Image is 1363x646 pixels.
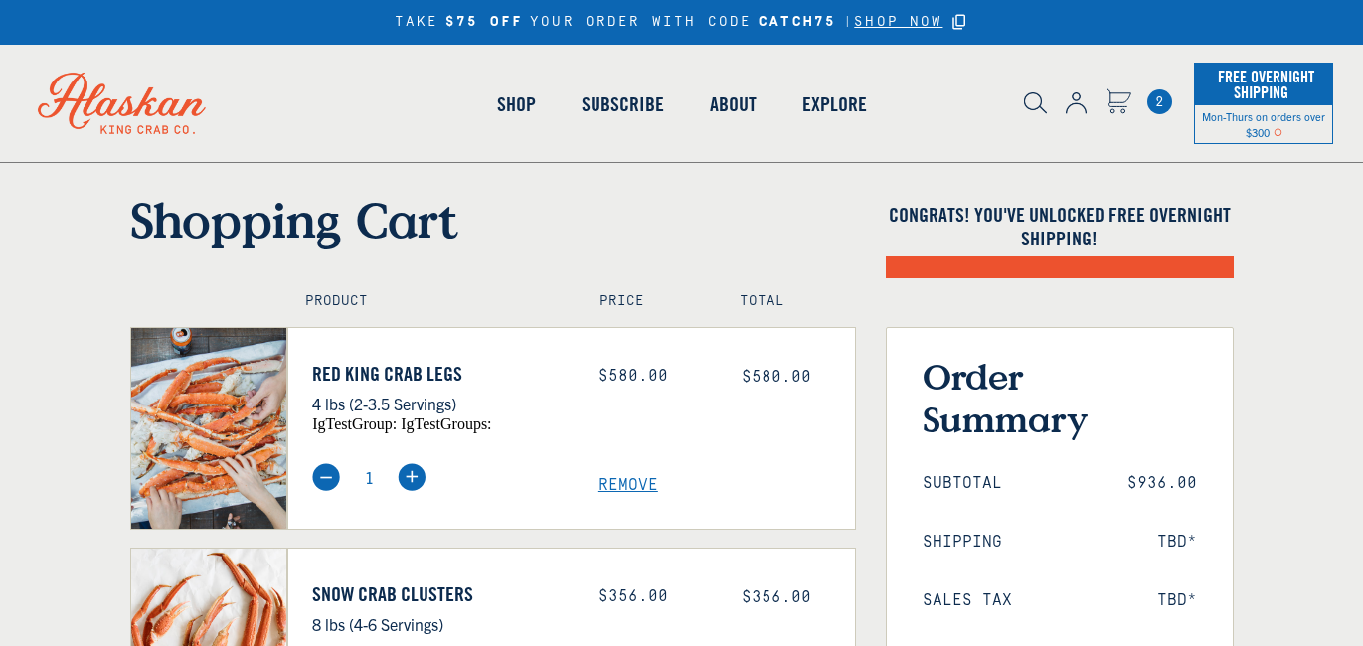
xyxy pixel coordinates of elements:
[305,293,557,310] h4: Product
[599,293,697,310] h4: Price
[445,14,523,31] strong: $75 OFF
[312,391,569,416] p: 4 lbs (2-3.5 Servings)
[312,463,340,491] img: minus
[1024,92,1047,114] img: search
[401,415,491,432] span: igTestGroups:
[398,463,426,491] img: plus
[742,368,811,386] span: $580.00
[923,533,1002,552] span: Shipping
[598,367,712,386] div: $580.00
[598,476,855,495] a: Remove
[130,191,856,248] h1: Shopping Cart
[10,45,234,162] img: Alaskan King Crab Co. logo
[559,48,687,161] a: Subscribe
[598,587,712,606] div: $356.00
[131,328,287,529] img: Red King Crab Legs - 4 lbs (2-3.5 Servings)
[312,582,569,606] a: Snow Crab Clusters
[923,355,1197,440] h3: Order Summary
[687,48,779,161] a: About
[779,48,890,161] a: Explore
[923,591,1012,610] span: Sales Tax
[1202,109,1325,139] span: Mon-Thurs on orders over $300
[1147,89,1172,114] span: 2
[742,588,811,606] span: $356.00
[854,14,942,30] span: SHOP NOW
[312,362,569,386] a: Red King Crab Legs
[395,11,969,34] div: TAKE YOUR ORDER WITH CODE |
[1106,88,1131,117] a: Cart
[886,203,1234,250] h4: Congrats! You've unlocked FREE OVERNIGHT SHIPPING!
[312,611,569,637] p: 8 lbs (4-6 Servings)
[923,474,1002,493] span: Subtotal
[1066,92,1087,114] img: account
[854,14,942,31] a: SHOP NOW
[1213,62,1314,107] span: Free Overnight Shipping
[740,293,837,310] h4: Total
[1147,89,1172,114] a: Cart
[1274,125,1282,139] span: Shipping Notice Icon
[1127,474,1197,493] span: $936.00
[474,48,559,161] a: Shop
[312,415,397,432] span: igTestGroup:
[759,14,836,31] strong: CATCH75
